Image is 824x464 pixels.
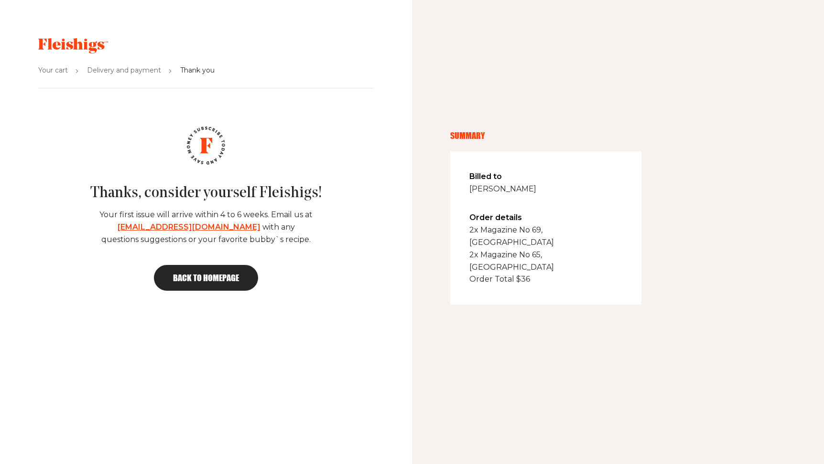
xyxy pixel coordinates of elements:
[469,211,622,224] span: Order details
[469,273,622,285] span: Order Total $ 36
[469,170,622,183] span: Billed to
[180,65,215,76] span: Thank you
[450,129,641,142] span: SUMMARY
[118,222,260,232] a: [EMAIL_ADDRESS][DOMAIN_NAME]
[469,183,622,195] span: [PERSON_NAME]
[187,127,225,165] img: logo
[87,65,161,76] span: Delivery and payment
[154,265,258,291] a: Back to homepage
[38,65,68,76] span: Your cart
[469,224,622,249] span: 2x Magazine No 69, [GEOGRAPHIC_DATA]
[469,249,622,274] span: 2x Magazine No 65, [GEOGRAPHIC_DATA]
[173,274,239,282] span: Back to homepage
[90,184,322,203] p: Thanks, consider yourself Fleishigs!
[99,209,313,246] p: Your first issue will arrive within 4 to 6 weeks. Email us at with any questions suggestions or y...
